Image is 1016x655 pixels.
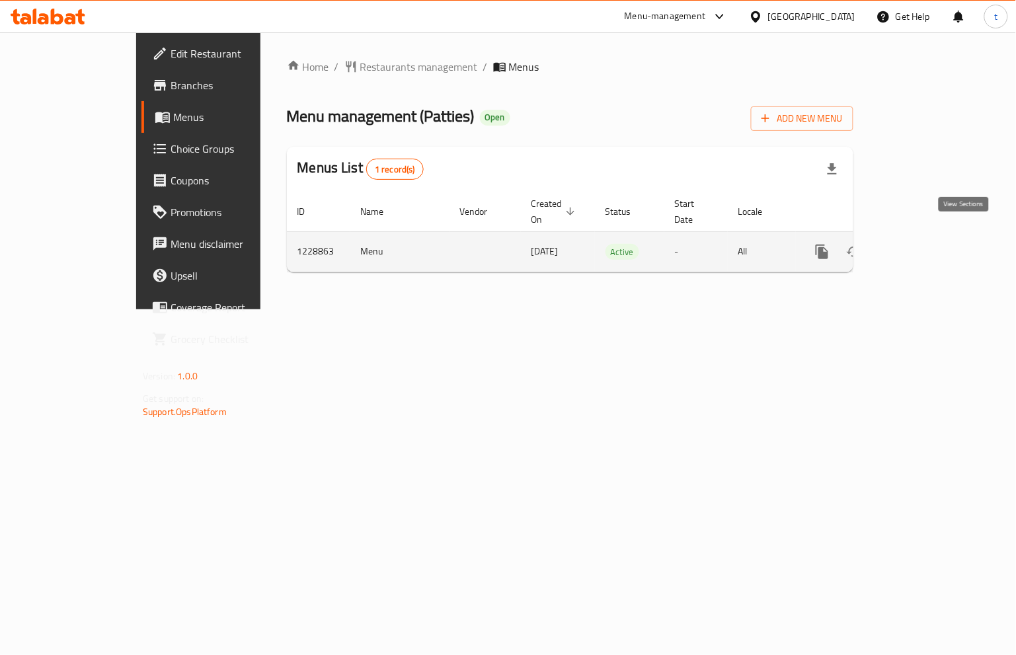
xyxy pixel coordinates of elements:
[141,101,306,133] a: Menus
[171,268,295,284] span: Upsell
[480,110,510,126] div: Open
[141,228,306,260] a: Menu disclaimer
[762,110,843,127] span: Add New Menu
[141,196,306,228] a: Promotions
[768,9,855,24] div: [GEOGRAPHIC_DATA]
[171,141,295,157] span: Choice Groups
[143,367,175,385] span: Version:
[171,204,295,220] span: Promotions
[297,158,424,180] h2: Menus List
[366,159,424,180] div: Total records count
[483,59,488,75] li: /
[360,59,478,75] span: Restaurants management
[287,59,853,75] nav: breadcrumb
[509,59,539,75] span: Menus
[361,204,401,219] span: Name
[334,59,339,75] li: /
[625,9,706,24] div: Menu-management
[606,245,639,260] span: Active
[350,231,449,272] td: Menu
[171,331,295,347] span: Grocery Checklist
[141,133,306,165] a: Choice Groups
[143,390,204,407] span: Get support on:
[141,69,306,101] a: Branches
[177,367,198,385] span: 1.0.0
[675,196,712,227] span: Start Date
[367,163,423,176] span: 1 record(s)
[171,77,295,93] span: Branches
[141,38,306,69] a: Edit Restaurant
[606,244,639,260] div: Active
[287,231,350,272] td: 1228863
[531,243,559,260] span: [DATE]
[344,59,478,75] a: Restaurants management
[480,112,510,123] span: Open
[460,204,505,219] span: Vendor
[606,204,648,219] span: Status
[994,9,997,24] span: t
[171,299,295,315] span: Coverage Report
[297,204,323,219] span: ID
[173,109,295,125] span: Menus
[738,204,780,219] span: Locale
[287,101,475,131] span: Menu management ( Patties )
[664,231,728,272] td: -
[287,59,329,75] a: Home
[171,46,295,61] span: Edit Restaurant
[143,403,227,420] a: Support.OpsPlatform
[171,236,295,252] span: Menu disclaimer
[806,236,838,268] button: more
[751,106,853,131] button: Add New Menu
[796,192,944,232] th: Actions
[171,173,295,188] span: Coupons
[141,291,306,323] a: Coverage Report
[287,192,944,272] table: enhanced table
[531,196,579,227] span: Created On
[728,231,796,272] td: All
[141,323,306,355] a: Grocery Checklist
[141,165,306,196] a: Coupons
[816,153,848,185] div: Export file
[141,260,306,291] a: Upsell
